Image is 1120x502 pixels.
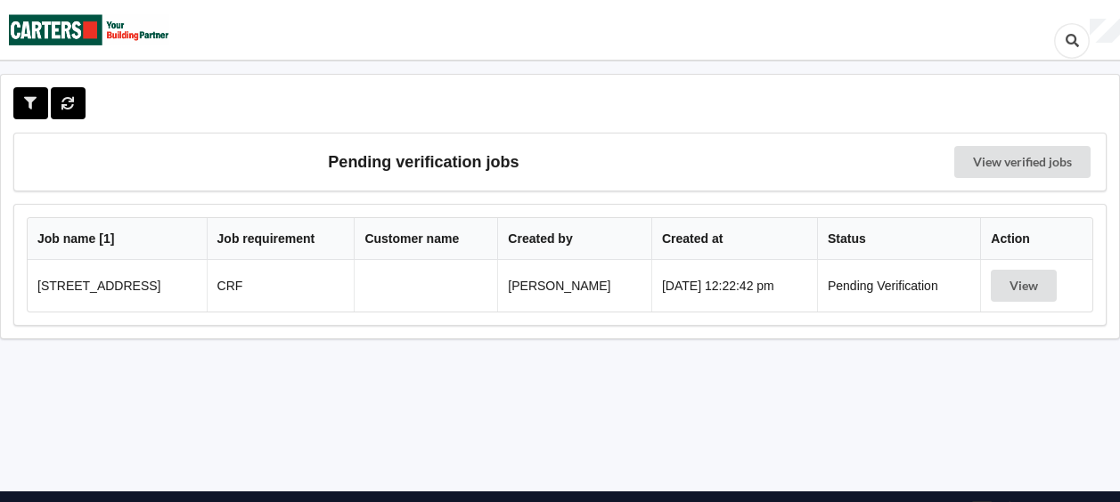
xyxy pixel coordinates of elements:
th: Created by [497,218,651,260]
img: Carters [9,1,169,59]
th: Created at [651,218,817,260]
td: CRF [207,260,355,312]
div: User Profile [1090,19,1120,44]
th: Job requirement [207,218,355,260]
th: Customer name [354,218,497,260]
h3: Pending verification jobs [27,146,821,178]
td: Pending Verification [817,260,980,312]
th: Job name [ 1 ] [28,218,207,260]
a: View [991,279,1060,293]
a: View verified jobs [954,146,1091,178]
button: View [991,270,1057,302]
td: [DATE] 12:22:42 pm [651,260,817,312]
th: Action [980,218,1092,260]
td: [PERSON_NAME] [497,260,651,312]
td: [STREET_ADDRESS] [28,260,207,312]
th: Status [817,218,980,260]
